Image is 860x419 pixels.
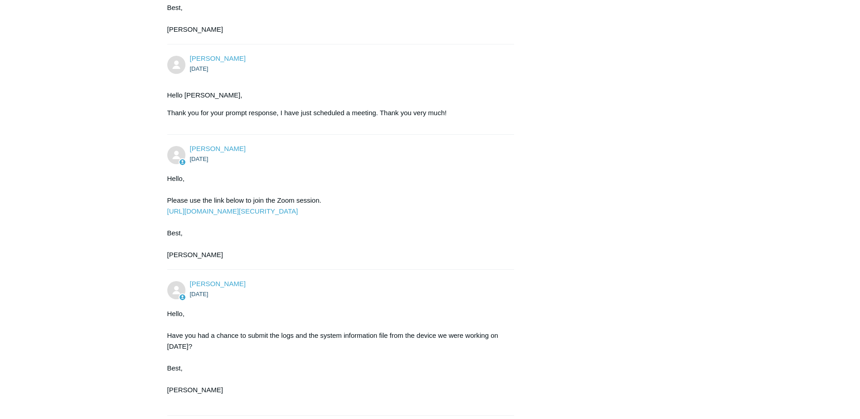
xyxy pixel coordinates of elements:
[167,90,505,101] p: Hello [PERSON_NAME],
[190,145,246,152] a: [PERSON_NAME]
[167,207,298,215] a: [URL][DOMAIN_NAME][SECURITY_DATA]
[167,173,505,260] div: Hello, Please use the link below to join the Zoom session. Best, [PERSON_NAME]
[190,65,209,72] time: 06/20/2025, 11:56
[167,107,505,118] p: Thank you for your prompt response, I have just scheduled a meeting. Thank you very much!
[190,291,209,297] time: 06/24/2025, 08:00
[190,280,246,287] span: Kris Haire
[190,54,246,62] span: Rick Sunwoo
[190,280,246,287] a: [PERSON_NAME]
[190,145,246,152] span: Kris Haire
[190,156,209,162] time: 06/23/2025, 09:13
[190,54,246,62] a: [PERSON_NAME]
[167,308,505,406] div: Hello, Have you had a chance to submit the logs and the system information file from the device w...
